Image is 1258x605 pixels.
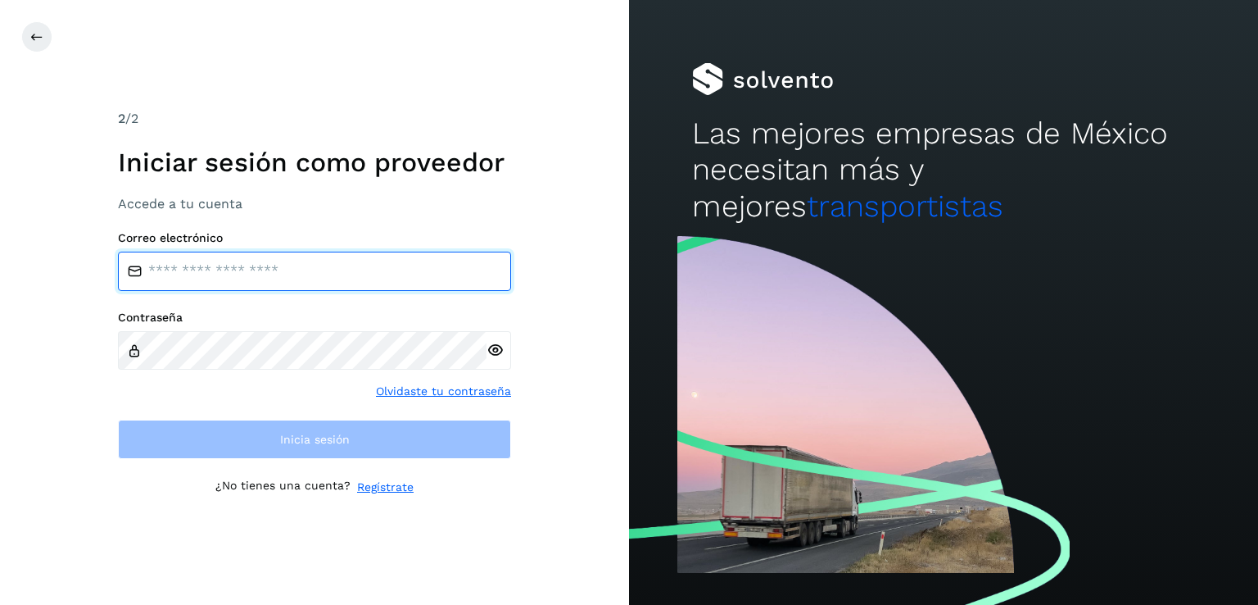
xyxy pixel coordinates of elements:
[118,311,511,325] label: Contraseña
[692,116,1195,225] h2: Las mejores empresas de México necesitan más y mejores
[118,420,511,459] button: Inicia sesión
[118,109,511,129] div: /2
[215,479,351,496] p: ¿No tienes una cuenta?
[118,196,511,212] h3: Accede a tu cuenta
[357,479,414,496] a: Regístrate
[118,111,125,126] span: 2
[807,189,1003,224] span: transportistas
[118,231,511,245] label: Correo electrónico
[118,147,511,178] h1: Iniciar sesión como proveedor
[280,434,350,445] span: Inicia sesión
[376,383,511,400] a: Olvidaste tu contraseña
